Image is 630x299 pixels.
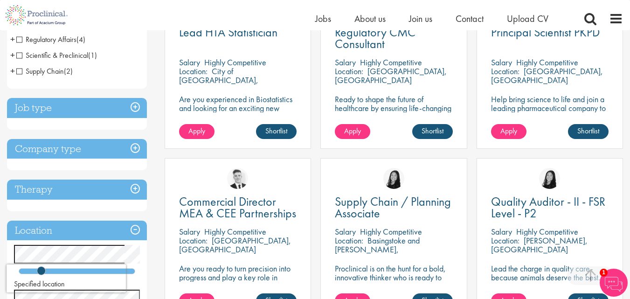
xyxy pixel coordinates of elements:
span: (1) [88,50,97,60]
p: Lead the charge in quality care-because animals deserve the best. [491,264,609,282]
iframe: reCAPTCHA [7,264,126,292]
a: Shortlist [412,124,453,139]
span: Principal Scientist PKPD [491,24,600,40]
a: Apply [335,124,370,139]
p: [GEOGRAPHIC_DATA], [GEOGRAPHIC_DATA] [491,66,603,85]
a: Principal Scientist PKPD [491,27,609,38]
a: Shortlist [256,124,297,139]
span: Salary [335,57,356,68]
span: Regulatory Affairs [16,35,76,44]
span: Location: [179,235,208,246]
span: Salary [179,226,200,237]
span: (2) [64,66,73,76]
span: Salary [335,226,356,237]
h3: Job type [7,98,147,118]
p: Basingstoke and [PERSON_NAME], [GEOGRAPHIC_DATA] [335,235,420,264]
span: Scientific & Preclinical [16,50,88,60]
a: Supply Chain / Planning Associate [335,196,452,219]
p: Highly Competitive [360,57,422,68]
span: Regulatory Affairs [16,35,85,44]
span: Commercial Director MEA & CEE Partnerships [179,194,296,221]
img: Numhom Sudsok [539,168,560,189]
p: Help bring science to life and join a leading pharmaceutical company to play a key role in delive... [491,95,609,139]
a: Apply [491,124,526,139]
img: Numhom Sudsok [383,168,404,189]
span: Supply Chain / Planning Associate [335,194,451,221]
span: Apply [188,126,205,136]
h3: Location [7,221,147,241]
span: (4) [76,35,85,44]
span: 1 [600,269,608,277]
a: Quality Auditor - II - FSR Level - P2 [491,196,609,219]
h3: Therapy [7,180,147,200]
p: [GEOGRAPHIC_DATA], [GEOGRAPHIC_DATA] [335,66,447,85]
p: Highly Competitive [204,226,266,237]
img: Chatbot [600,269,628,297]
a: About us [354,13,386,25]
p: [PERSON_NAME], [GEOGRAPHIC_DATA] [491,235,588,255]
p: City of [GEOGRAPHIC_DATA], [GEOGRAPHIC_DATA] [179,66,258,94]
p: Are you experienced in Biostatistics and looking for an exciting new challenge where you can assi... [179,95,297,130]
a: Shortlist [568,124,609,139]
span: + [10,32,15,46]
span: Lead HTA Statistician [179,24,277,40]
p: Highly Competitive [516,226,578,237]
p: Highly Competitive [360,226,422,237]
a: Apply [179,124,215,139]
span: Apply [344,126,361,136]
a: Join us [409,13,432,25]
a: Contact [456,13,484,25]
span: + [10,48,15,62]
span: Salary [491,226,512,237]
span: Location: [491,235,519,246]
span: Apply [500,126,517,136]
p: Highly Competitive [516,57,578,68]
img: Nicolas Daniel [227,168,248,189]
a: Jobs [315,13,331,25]
p: [GEOGRAPHIC_DATA], [GEOGRAPHIC_DATA] [179,235,291,255]
a: Commercial Director MEA & CEE Partnerships [179,196,297,219]
span: Location: [335,235,363,246]
span: Location: [335,66,363,76]
span: Regulatory CMC Consultant [335,24,415,52]
span: Scientific & Preclinical [16,50,97,60]
a: Regulatory CMC Consultant [335,27,452,50]
a: Lead HTA Statistician [179,27,297,38]
span: Location: [491,66,519,76]
span: Salary [491,57,512,68]
span: + [10,64,15,78]
p: Ready to shape the future of healthcare by ensuring life-changing treatments meet global regulato... [335,95,452,148]
a: Upload CV [507,13,548,25]
span: Supply Chain [16,66,73,76]
p: Highly Competitive [204,57,266,68]
span: Salary [179,57,200,68]
h3: Company type [7,139,147,159]
span: Supply Chain [16,66,64,76]
span: Quality Auditor - II - FSR Level - P2 [491,194,605,221]
span: Location: [179,66,208,76]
